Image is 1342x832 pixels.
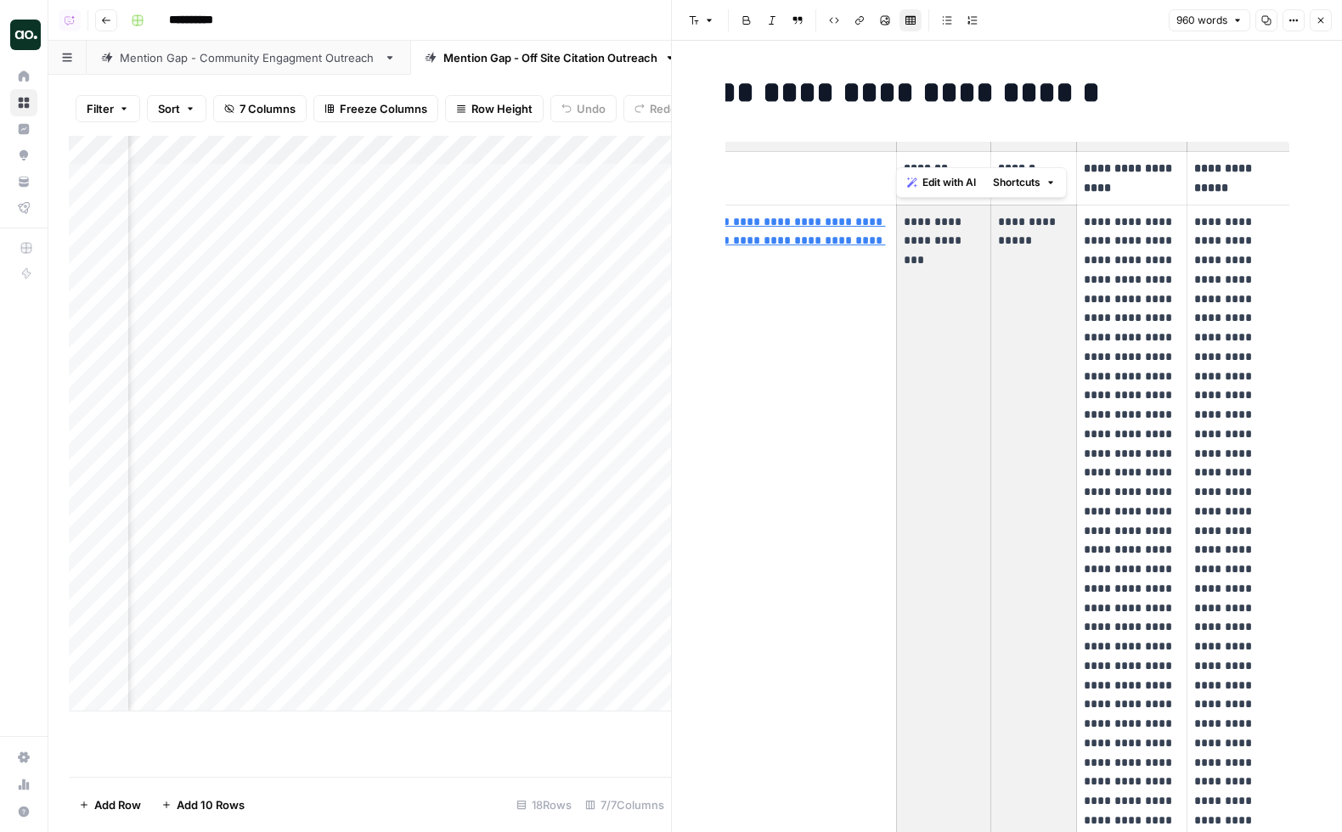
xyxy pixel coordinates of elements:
div: Mention Gap - Community Engagment Outreach [120,49,377,66]
span: 7 Columns [240,100,296,117]
button: Sort [147,95,206,122]
span: Sort [158,100,180,117]
button: Redo [623,95,688,122]
span: Add 10 Rows [177,796,245,813]
button: Edit with AI [900,171,983,194]
a: Browse [10,89,37,116]
img: Dillon Test Logo [10,20,41,50]
span: Edit with AI [922,175,976,190]
a: Mention Gap - Off Site Citation Outreach [410,41,691,75]
span: Filter [87,100,114,117]
button: Add Row [69,791,151,818]
a: Opportunities [10,142,37,169]
button: Row Height [445,95,544,122]
span: 960 words [1176,13,1227,28]
a: Mention Gap - Community Engagment Outreach [87,41,410,75]
div: 18 Rows [510,791,578,818]
button: Shortcuts [986,171,1063,194]
a: Insights [10,115,37,143]
a: Settings [10,744,37,771]
div: 7/7 Columns [578,791,671,818]
button: 960 words [1169,9,1250,31]
div: Mention Gap - Off Site Citation Outreach [443,49,657,66]
button: Add 10 Rows [151,791,255,818]
a: Your Data [10,168,37,195]
a: Usage [10,771,37,798]
span: Freeze Columns [340,100,427,117]
button: Workspace: Dillon Test [10,14,37,56]
span: Redo [650,100,677,117]
span: Undo [577,100,606,117]
button: Help + Support [10,798,37,825]
button: Undo [550,95,617,122]
a: Flightpath [10,194,37,222]
button: Filter [76,95,140,122]
a: Home [10,63,37,90]
button: Freeze Columns [313,95,438,122]
span: Shortcuts [993,175,1040,190]
span: Add Row [94,796,141,813]
span: Row Height [471,100,533,117]
button: 7 Columns [213,95,307,122]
